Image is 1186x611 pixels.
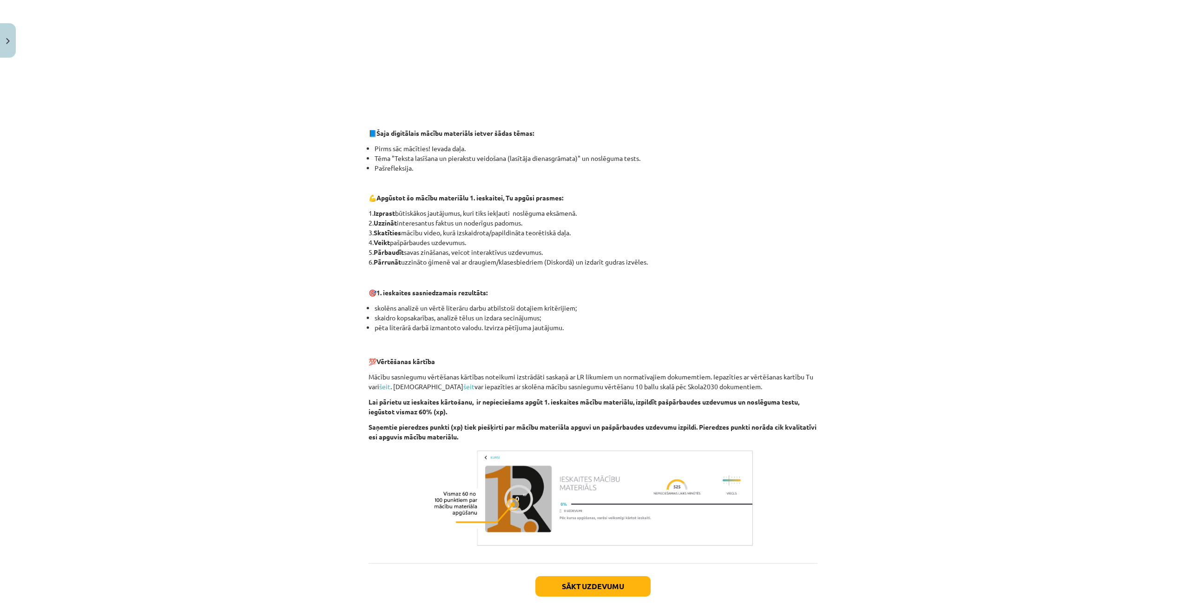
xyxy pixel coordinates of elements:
[375,153,817,163] li: Tēma "Teksta lasīšana un pierakstu veidošana (lasītāja dienasgrāmata)" un noslēguma tests.
[369,423,817,441] b: Saņemtie pieredzes punkti (xp) tiek piešķirti par mācību materiāla apguvi un pašpārbaudes uzdevum...
[369,128,817,138] p: 📘
[374,219,397,227] b: Uzzināt
[379,382,390,391] a: šeit
[375,313,817,323] li: skaidro kopsakarības, analizē tēlus un izdara secinājumus;
[374,258,401,266] b: Pārrunāt
[369,208,817,267] p: 1. būtiskākos jautājumus, kuri tiks iekļauti noslēguma eksāmenā. 2. interesantus faktus un noderī...
[374,228,401,237] b: Skatīties
[376,129,534,137] strong: Šaja digitālais mācību materiāls ietver šādas tēmas:
[369,372,817,392] p: Mācību sasniegumu vērtēšanas kārtības noteikumi izstrādāti saskaņā ar LR likumiem un normatīvajie...
[375,163,817,173] li: Pašrefleksija.
[369,193,817,203] p: 💪
[374,238,390,246] b: Veikt
[376,357,435,365] b: Vērtēšanas kārtība
[369,347,817,366] p: 💯
[375,303,817,313] li: skolēns analizē un vērtē literāru darbu atbilstoši dotajiem kritērijiem;
[369,398,799,416] b: Lai pārietu uz ieskaites kārtošanu, ir nepieciešams apgūt 1. ieskaites mācību materiālu, izpildīt...
[375,323,817,342] li: pēta literārā darbā izmantoto valodu. Izvirza pētījuma jautājumu.
[376,193,563,202] b: Apgūstot šo mācību materiālu 1. ieskaitei, Tu apgūsi prasmes:
[535,576,651,597] button: Sākt uzdevumu
[375,144,817,153] li: Pirms sāc mācīties! Ievada daļa.
[463,382,474,391] a: šeit
[376,288,488,297] strong: 1. ieskaites sasniedzamais rezultāts:
[374,209,395,217] b: Izprast
[369,288,817,298] p: 🎯
[374,248,404,256] b: Pārbaudīt
[6,38,10,44] img: icon-close-lesson-0947bae3869378f0d4975bcd49f059093ad1ed9edebbc8119c70593378902aed.svg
